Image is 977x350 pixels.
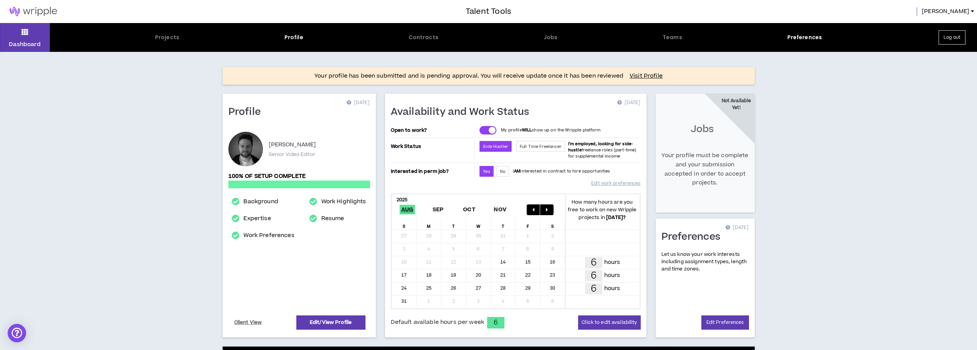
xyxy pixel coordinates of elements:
div: T [441,218,466,230]
div: W [466,218,491,230]
p: Dashboard [9,40,41,48]
p: hours [604,271,620,280]
p: Let us know your work interests including assignment types, length and time zones. [661,251,749,273]
p: I interested in contract to hire opportunities [513,168,610,174]
div: S [541,218,565,230]
p: [PERSON_NAME] [269,140,316,149]
p: Interested in perm job? [391,166,473,177]
div: T [491,218,516,230]
span: [PERSON_NAME] [922,7,969,16]
div: Gabriel F. [228,132,263,166]
p: How many hours are you free to work on new Wripple projects in [565,198,640,221]
b: 2025 [397,196,408,203]
span: Nov [492,205,508,214]
strong: WILL [522,127,532,133]
span: Yes [483,169,490,174]
h1: Availability and Work Status [391,106,535,118]
button: Click to edit availability [578,315,640,330]
div: Contracts [408,33,438,41]
h1: Profile [228,106,267,118]
span: Default available hours per week [391,318,484,327]
b: I'm employed, looking for side-hustle [568,141,633,153]
p: hours [604,284,620,293]
div: S [392,218,417,230]
p: Open to work? [391,127,473,133]
a: Edit work preferences [591,177,640,190]
h3: Talent Tools [466,6,511,17]
a: Work Highlights [321,197,366,206]
span: No [500,169,506,174]
div: F [516,218,541,230]
a: Edit Preferences [701,315,749,330]
div: Open Intercom Messenger [8,324,26,342]
a: Work Preferences [243,231,294,240]
p: hours [604,258,620,267]
div: Teams [663,33,682,41]
span: Sep [431,205,445,214]
p: [DATE] [347,99,370,107]
p: Work Status [391,141,473,152]
button: Log out [939,30,965,45]
div: M [417,218,441,230]
a: Visit Profile [630,72,663,80]
span: freelance roles (part-time) for supplemental income [568,141,636,159]
span: Oct [461,205,477,214]
p: My profile show up on the Wripple platform [501,127,600,133]
a: Edit/View Profile [296,315,365,330]
div: Profile [284,33,303,41]
p: 100% of setup complete [228,172,370,181]
div: Preferences [787,33,822,41]
strong: AM [514,168,520,174]
p: [DATE] [617,99,640,107]
a: Client View [233,316,263,329]
div: Projects [155,33,179,41]
a: Resume [321,214,344,223]
span: Full Time Freelancer [520,144,562,149]
b: [DATE] ? [606,214,626,221]
p: [DATE] [726,224,749,232]
a: Background [243,197,278,206]
a: Expertise [243,214,271,223]
p: Senior Video Editor [269,151,316,158]
div: Jobs [544,33,558,41]
h1: Preferences [661,231,726,243]
span: Aug [400,205,415,214]
p: Your profile has been submitted and is pending approval. You will receive update once it has been... [314,71,623,81]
